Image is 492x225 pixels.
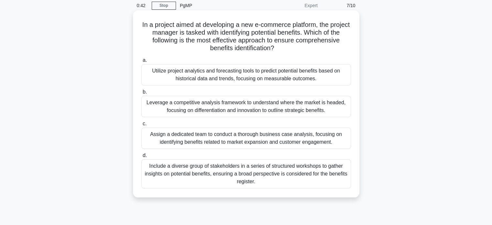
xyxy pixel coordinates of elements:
a: Stop [152,2,176,10]
div: Include a diverse group of stakeholders in a series of structured workshops to gather insights on... [141,159,351,188]
div: Utilize project analytics and forecasting tools to predict potential benefits based on historical... [141,64,351,85]
div: Leverage a competitive analysis framework to understand where the market is headed, focusing on d... [141,96,351,117]
span: a. [143,57,147,63]
div: Assign a dedicated team to conduct a thorough business case analysis, focusing on identifying ben... [141,128,351,149]
span: c. [143,121,147,126]
span: b. [143,89,147,95]
span: d. [143,152,147,158]
h5: In a project aimed at developing a new e-commerce platform, the project manager is tasked with id... [141,21,352,52]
